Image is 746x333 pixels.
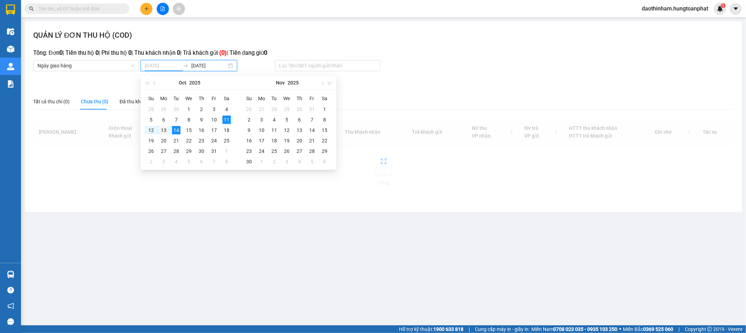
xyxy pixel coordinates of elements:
div: 16 [197,126,206,134]
div: 3 [257,116,266,124]
input: Ngày bắt đầu [145,62,180,69]
div: 30 [245,157,253,166]
div: 28 [270,105,278,113]
b: 0 [128,50,132,56]
td: 2025-11-08 [220,156,233,167]
div: 1 [222,147,231,155]
span: to [183,63,189,68]
td: 2025-11-15 [318,125,331,135]
h2: QUẢN LÝ ĐƠN THU HỘ (COD) [33,30,132,41]
div: 20 [295,136,304,145]
span: message [7,318,14,325]
td: 2025-11-14 [306,125,318,135]
td: 2025-11-19 [280,135,293,146]
div: 18 [270,136,278,145]
td: 2025-10-31 [208,146,220,156]
td: 2025-10-04 [220,104,233,114]
span: plus [144,6,149,11]
div: 28 [147,105,155,113]
img: warehouse-icon [7,271,14,278]
th: Su [243,93,255,104]
td: 2025-10-06 [157,114,170,125]
div: 4 [295,157,304,166]
span: Miền Bắc [623,325,673,333]
img: warehouse-icon [7,28,14,35]
th: Su [145,93,157,104]
button: Nov [276,76,285,90]
div: 5 [147,116,155,124]
div: 15 [320,126,329,134]
span: Hỗ trợ kỹ thuật: [399,325,463,333]
td: 2025-12-05 [306,156,318,167]
div: 3 [283,157,291,166]
td: 2025-12-04 [293,156,306,167]
div: Đã thu khách nhận (0) [120,98,169,105]
td: 2025-10-09 [195,114,208,125]
div: 26 [283,147,291,155]
td: 2025-11-01 [318,104,331,114]
td: 2025-10-27 [157,146,170,156]
div: 28 [172,147,180,155]
td: 2025-11-21 [306,135,318,146]
span: | [469,325,470,333]
input: Ngày kết thúc [191,62,227,69]
td: 2025-11-20 [293,135,306,146]
span: Cung cấp máy in - giấy in: [475,325,530,333]
div: 2 [245,116,253,124]
div: 7 [308,116,316,124]
td: 2025-10-30 [293,104,306,114]
td: 2025-10-19 [145,135,157,146]
b: 0 [95,50,99,56]
td: 2025-11-02 [145,156,157,167]
div: 4 [172,157,180,166]
h3: Tổng: Đơn | Tiền thu hộ | Phí thu hộ | Thu khách nhận | Trả khách gửi | Tiền đang giữ [33,49,734,58]
th: Sa [318,93,331,104]
div: 19 [147,136,155,145]
span: aim [176,6,181,11]
th: Tu [268,93,280,104]
div: 28 [308,147,316,155]
td: 2025-10-15 [183,125,195,135]
strong: 1900 633 818 [433,326,463,332]
td: 2025-10-26 [243,104,255,114]
b: 0 [264,50,267,56]
img: warehouse-icon [7,45,14,53]
div: 11 [222,116,231,124]
td: 2025-11-07 [208,156,220,167]
div: 27 [295,147,304,155]
td: 2025-11-04 [170,156,183,167]
strong: 0369 525 060 [643,326,673,332]
div: 21 [172,136,180,145]
td: 2025-10-02 [195,104,208,114]
div: 4 [270,116,278,124]
td: 2025-10-05 [145,114,157,125]
td: 2025-10-25 [220,135,233,146]
td: 2025-10-11 [220,114,233,125]
td: 2025-09-28 [145,104,157,114]
img: warehouse-icon [7,63,14,70]
td: 2025-12-01 [255,156,268,167]
td: 2025-10-16 [195,125,208,135]
div: 25 [222,136,231,145]
td: 2025-11-17 [255,135,268,146]
div: 9 [197,116,206,124]
div: 10 [257,126,266,134]
button: Oct [179,76,186,90]
div: 6 [295,116,304,124]
div: 23 [245,147,253,155]
th: Tu [170,93,183,104]
div: 25 [270,147,278,155]
div: 7 [172,116,180,124]
div: 30 [172,105,180,113]
th: Sa [220,93,233,104]
td: 2025-10-31 [306,104,318,114]
td: 2025-11-26 [280,146,293,156]
td: 2025-11-27 [293,146,306,156]
input: Tìm tên, số ĐT hoặc mã đơn [38,5,121,13]
td: 2025-11-07 [306,114,318,125]
div: 27 [257,105,266,113]
div: 2 [270,157,278,166]
td: 2025-11-01 [220,146,233,156]
td: 2025-10-29 [183,146,195,156]
div: 5 [308,157,316,166]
